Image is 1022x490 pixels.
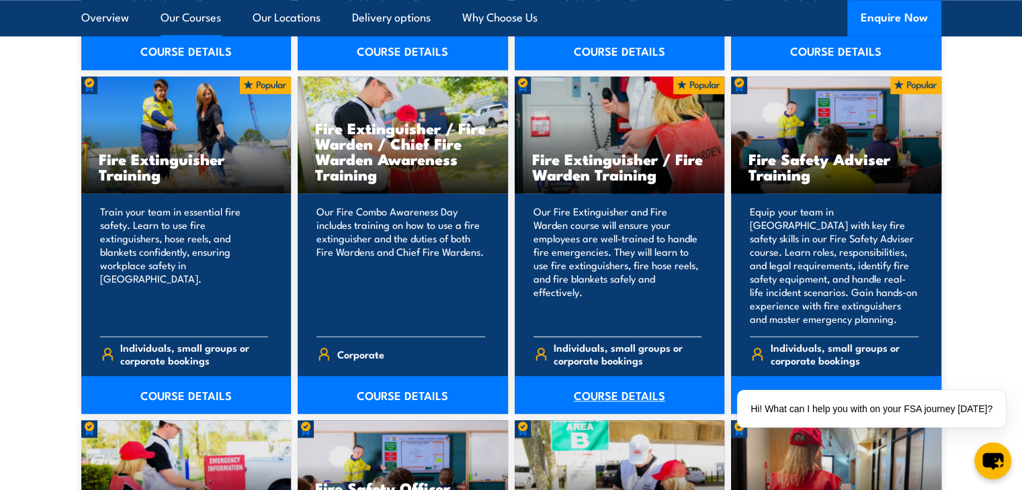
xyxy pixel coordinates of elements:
[534,205,702,326] p: Our Fire Extinguisher and Fire Warden course will ensure your employees are well-trained to handl...
[554,341,701,366] span: Individuals, small groups or corporate bookings
[515,376,725,413] a: COURSE DETAILS
[749,151,924,182] h3: Fire Safety Adviser Training
[750,205,919,326] p: Equip your team in [GEOGRAPHIC_DATA] with key fire safety skills in our Fire Safety Adviser cours...
[298,32,508,70] a: COURSE DETAILS
[771,341,919,366] span: Individuals, small groups or corporate bookings
[120,341,268,366] span: Individuals, small groups or corporate bookings
[737,390,1006,428] div: Hi! What can I help you with on your FSA journey [DATE]?
[315,120,491,182] h3: Fire Extinguisher / Fire Warden / Chief Fire Warden Awareness Training
[100,205,269,326] p: Train your team in essential fire safety. Learn to use fire extinguishers, hose reels, and blanke...
[298,376,508,413] a: COURSE DETAILS
[81,32,292,70] a: COURSE DETAILS
[81,376,292,413] a: COURSE DETAILS
[337,344,384,364] span: Corporate
[532,151,708,182] h3: Fire Extinguisher / Fire Warden Training
[515,32,725,70] a: COURSE DETAILS
[316,205,485,326] p: Our Fire Combo Awareness Day includes training on how to use a fire extinguisher and the duties o...
[99,151,274,182] h3: Fire Extinguisher Training
[731,32,941,70] a: COURSE DETAILS
[731,376,941,413] a: COURSE DETAILS
[974,442,1011,479] button: chat-button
